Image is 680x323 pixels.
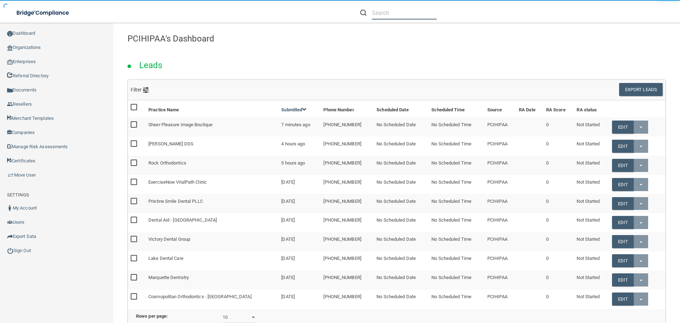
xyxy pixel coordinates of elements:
[429,232,484,251] td: No Scheduled Time
[321,137,374,156] td: [PHONE_NUMBER]
[360,10,367,16] img: ic-search.3b580494.png
[484,156,516,175] td: PCIHIPAA
[7,101,13,107] img: ic_reseller.de258add.png
[132,55,170,75] h2: Leads
[574,251,609,271] td: Not Started
[146,137,278,156] td: [PERSON_NAME] DDS
[278,194,321,213] td: [DATE]
[374,290,429,308] td: No Scheduled Date
[321,100,374,117] th: Phone Number
[543,175,574,194] td: 0
[278,137,321,156] td: 4 hours ago
[543,290,574,308] td: 0
[374,271,429,290] td: No Scheduled Date
[484,194,516,213] td: PCIHIPAA
[574,271,609,290] td: Not Started
[281,107,307,112] a: Submitted
[7,234,13,239] img: icon-export.b9366987.png
[484,117,516,137] td: PCIHIPAA
[619,83,663,96] button: Export Leads
[278,271,321,290] td: [DATE]
[374,194,429,213] td: No Scheduled Date
[278,232,321,251] td: [DATE]
[543,137,574,156] td: 0
[321,232,374,251] td: [PHONE_NUMBER]
[429,194,484,213] td: No Scheduled Time
[7,45,13,51] img: organization-icon.f8decf85.png
[612,235,634,248] a: Edit
[146,117,278,137] td: Sheer Pleasure Image Boutique
[574,117,609,137] td: Not Started
[374,156,429,175] td: No Scheduled Date
[278,290,321,308] td: [DATE]
[7,247,13,254] img: ic_power_dark.7ecde6b1.png
[543,100,574,117] th: RA Score
[7,219,13,225] img: icon-users.e205127d.png
[321,271,374,290] td: [PHONE_NUMBER]
[574,194,609,213] td: Not Started
[574,175,609,194] td: Not Started
[372,6,437,20] input: Search
[374,137,429,156] td: No Scheduled Date
[321,194,374,213] td: [PHONE_NUMBER]
[127,34,666,43] h4: PCIHIPAA's Dashboard
[574,137,609,156] td: Not Started
[612,293,634,306] a: Edit
[429,156,484,175] td: No Scheduled Time
[429,251,484,271] td: No Scheduled Time
[429,100,484,117] th: Scheduled Time
[374,213,429,232] td: No Scheduled Date
[543,251,574,271] td: 0
[543,271,574,290] td: 0
[574,232,609,251] td: Not Started
[374,175,429,194] td: No Scheduled Date
[11,6,76,20] img: bridge_compliance_login_screen.278c3ca4.svg
[278,175,321,194] td: [DATE]
[146,271,278,290] td: Marquette Dentistry
[7,88,13,93] img: icon-documents.8dae5593.png
[484,175,516,194] td: PCIHIPAA
[543,194,574,213] td: 0
[146,290,278,308] td: Cosmopolitan Orthodontics - [GEOGRAPHIC_DATA]
[484,271,516,290] td: PCIHIPAA
[321,213,374,232] td: [PHONE_NUMBER]
[146,232,278,251] td: Victory Dental Group
[574,100,609,117] th: RA status
[146,251,278,271] td: Lake Dental Care
[484,232,516,251] td: PCIHIPAA
[429,117,484,137] td: No Scheduled Time
[7,172,14,179] img: briefcase.64adab9b.png
[321,251,374,271] td: [PHONE_NUMBER]
[574,156,609,175] td: Not Started
[321,175,374,194] td: [PHONE_NUMBER]
[543,156,574,175] td: 0
[136,313,168,319] b: Rows per page:
[484,100,516,117] th: Source
[7,31,13,37] img: ic_dashboard_dark.d01f4a41.png
[321,117,374,137] td: [PHONE_NUMBER]
[146,213,278,232] td: Dental Aid - [GEOGRAPHIC_DATA]
[612,254,634,267] a: Edit
[278,117,321,137] td: 7 minutes ago
[278,156,321,175] td: 5 hours ago
[278,251,321,271] td: [DATE]
[543,117,574,137] td: 0
[516,100,543,117] th: RA Date
[543,213,574,232] td: 0
[429,271,484,290] td: No Scheduled Time
[484,213,516,232] td: PCIHIPAA
[131,87,149,93] span: Filter
[612,140,634,153] a: Edit
[321,290,374,308] td: [PHONE_NUMBER]
[374,117,429,137] td: No Scheduled Date
[484,290,516,308] td: PCIHIPAA
[429,175,484,194] td: No Scheduled Time
[612,273,634,286] a: Edit
[612,216,634,229] a: Edit
[612,197,634,210] a: Edit
[374,100,429,117] th: Scheduled Date
[429,213,484,232] td: No Scheduled Time
[429,137,484,156] td: No Scheduled Time
[429,290,484,308] td: No Scheduled Time
[7,205,13,211] img: ic_user_dark.df1a06c3.png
